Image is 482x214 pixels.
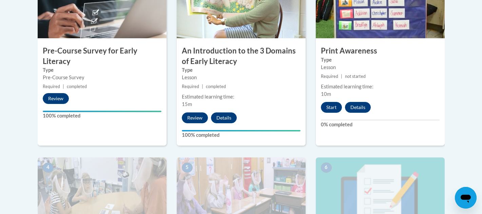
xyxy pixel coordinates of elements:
button: Details [211,112,237,123]
span: not started [345,74,366,79]
div: Lesson [321,64,440,71]
button: Review [43,93,69,104]
button: Review [182,112,208,123]
h3: An Introduction to the 3 Domains of Early Literacy [177,46,306,67]
label: 100% completed [182,131,301,139]
button: Details [345,102,371,113]
label: 100% completed [43,112,161,120]
div: Estimated learning time: [182,93,301,101]
span: 4 [43,163,54,173]
span: 5 [182,163,193,173]
span: Required [182,84,199,89]
h3: Print Awareness [316,46,445,56]
button: Start [321,102,342,113]
span: 10m [321,91,331,97]
span: | [63,84,64,89]
span: completed [206,84,226,89]
div: Lesson [182,74,301,81]
span: 15m [182,101,192,107]
label: Type [182,66,301,74]
label: Type [43,66,161,74]
iframe: Button to launch messaging window [455,187,477,209]
span: | [341,74,342,79]
span: Required [43,84,60,89]
span: Required [321,74,338,79]
div: Estimated learning time: [321,83,440,90]
span: completed [67,84,87,89]
h3: Pre-Course Survey for Early Literacy [38,46,167,67]
label: 0% completed [321,121,440,128]
label: Type [321,56,440,64]
span: | [202,84,203,89]
div: Your progress [43,111,161,112]
span: 6 [321,163,332,173]
div: Your progress [182,130,301,131]
div: Pre-Course Survey [43,74,161,81]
